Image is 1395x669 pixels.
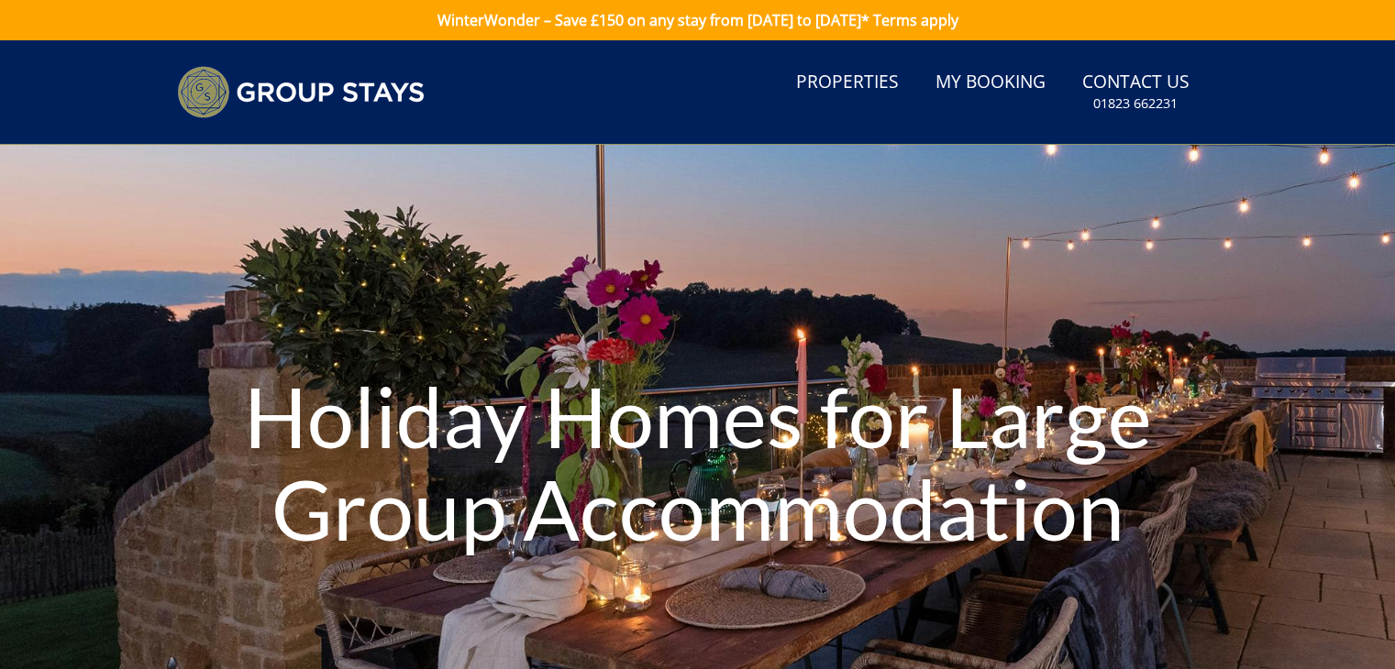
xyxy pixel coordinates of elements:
small: 01823 662231 [1093,94,1178,113]
a: My Booking [928,62,1053,104]
a: Properties [789,62,906,104]
h1: Holiday Homes for Large Group Accommodation [209,334,1186,591]
img: Group Stays [177,66,425,118]
a: Contact Us01823 662231 [1075,62,1197,122]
